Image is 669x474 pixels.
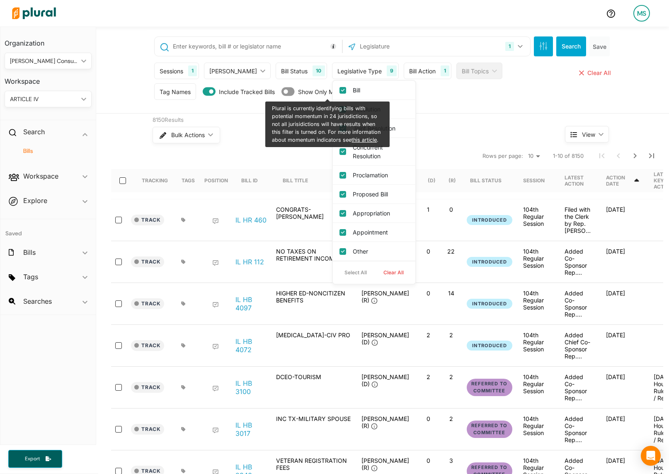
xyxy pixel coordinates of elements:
div: 8150 Results [153,116,534,124]
p: 2 [443,331,459,339]
span: Show Only Momentum Bills [298,87,371,96]
div: 10 [313,65,325,76]
label: Proclamation [353,171,407,179]
h4: Bills [13,147,87,155]
div: Tracking [142,169,168,192]
button: Introduced [467,341,512,351]
div: (R) [448,169,456,192]
button: Introduced [467,299,512,309]
p: 2 [443,373,459,380]
p: 1 [420,206,436,213]
div: NO TAXES ON RETIREMENT INCOME [272,248,355,276]
div: HIGHER ED-NONCITIZEN BENEFITS [272,290,355,318]
div: [DATE] [599,373,647,401]
div: [PERSON_NAME] [209,67,257,75]
div: 104th Regular Session [523,415,551,436]
button: Bulk Actions [153,127,220,143]
button: Referred to Committee [467,421,512,438]
span: 1-10 of 8150 [553,152,584,160]
div: Bill Title [283,177,308,184]
button: Next Page [627,148,643,164]
input: Legislature [359,39,448,54]
div: DCEO-TOURISM [272,373,355,401]
div: INC TX-MILITARY SPOUSE [272,415,355,443]
a: IL HB 4072 [235,337,267,354]
h2: Search [23,127,45,136]
a: IL HR 460 [235,216,267,224]
div: MS [633,5,650,22]
div: (D) [428,169,436,192]
button: Search [556,36,586,56]
p: 2 [420,331,436,339]
button: Previous Page [610,148,627,164]
input: select-row-state-il-104th-hr460 [115,217,122,223]
a: IL HB 4097 [235,295,267,312]
div: Add tags [181,469,186,474]
div: Bill Title [283,169,315,192]
div: Add Position Statement [212,302,219,308]
div: CONGRATS-[PERSON_NAME] [272,206,355,234]
p: 0 [420,290,436,297]
div: Action Date [606,174,633,187]
span: Include Tracked Bills [219,87,275,96]
span: [PERSON_NAME] (R) [361,290,409,304]
input: select-row-state-il-104th-hb4097 [115,300,122,307]
label: Bill [353,86,407,94]
p: 0 [420,415,436,422]
div: 104th Regular Session [523,290,551,311]
div: Tags [182,177,195,184]
div: Bill Action [409,67,436,75]
button: Introduced [467,257,512,267]
button: Track [131,424,164,435]
a: IL HB 3100 [235,379,267,396]
span: [PERSON_NAME] (R) [361,415,409,429]
h2: Workspace [23,172,58,181]
input: Enter keywords, bill # or legislator name [172,39,340,54]
div: 1 [188,65,197,76]
input: select-row-state-il-104th-hb4072 [115,342,122,349]
div: Added Co-Sponsor Rep. [PERSON_NAME] [558,415,599,443]
button: Track [131,298,164,309]
p: 3 [443,457,459,464]
div: Tags [182,169,195,192]
a: IL HB 3017 [235,421,267,438]
span: Clear All [587,69,611,76]
span: [PERSON_NAME] (R) [361,457,409,471]
div: Sessions [160,67,183,75]
div: Bill ID [241,169,265,192]
div: 1 [505,42,514,51]
span: Bulk Actions [171,132,205,138]
label: Appropriation [353,209,407,218]
a: IL HR 112 [235,258,264,266]
div: 1 [441,65,449,76]
div: (D) [428,177,436,184]
button: Track [131,256,164,267]
input: select-all-rows [119,177,126,184]
div: [DATE] [599,206,647,234]
button: Track [131,382,164,393]
h2: Explore [23,196,47,205]
div: [PERSON_NAME] Consulting [10,57,78,65]
div: Session [523,177,545,184]
div: Legislative Type [337,67,382,75]
div: Session [523,169,552,192]
h4: Saved [0,219,96,239]
button: First Page [594,148,610,164]
div: Bill Topics [462,67,489,75]
h2: Bills [23,248,36,257]
a: this article [351,137,377,143]
div: Filed with the Clerk by Rep. [PERSON_NAME] [558,206,599,234]
div: Tooltip anchor [330,43,337,50]
label: Appointment [353,228,407,237]
div: 104th Regular Session [523,373,551,394]
div: Bill ID [241,177,258,184]
div: Add Position Statement [212,218,219,225]
button: Select All [336,266,375,279]
div: Added Co-Sponsor Rep. [PERSON_NAME] [558,290,599,318]
div: Bill Status [281,67,308,75]
button: Clear All [375,266,412,279]
div: Add tags [181,301,186,306]
p: 2 [443,415,459,422]
div: [DATE] [599,248,647,276]
label: Concurrent Resolution [353,143,407,160]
